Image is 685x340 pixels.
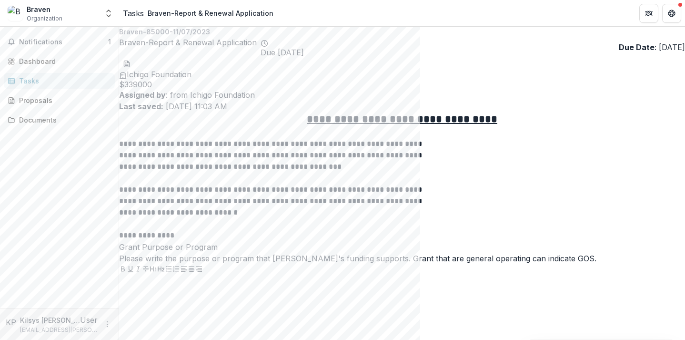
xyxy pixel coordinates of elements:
[6,317,16,328] div: Kilsys Payamps-Roure
[119,90,166,100] strong: Assigned by
[639,4,658,23] button: Partners
[4,73,115,89] a: Tasks
[19,95,107,105] div: Proposals
[20,326,98,334] p: [EMAIL_ADDRESS][PERSON_NAME][DOMAIN_NAME]
[8,6,23,21] img: Braven
[619,41,685,53] p: : [DATE]
[4,112,115,128] a: Documents
[119,253,685,264] div: Please write the purpose or program that [PERSON_NAME]'s funding supports. Grant that are general...
[619,42,655,52] strong: Due Date
[123,57,131,69] button: download-word-button
[188,264,195,276] button: Align Center
[19,38,108,46] span: Notifications
[102,4,115,23] button: Open entity switcher
[127,70,191,79] span: Ichigo Foundation
[101,319,113,330] button: More
[195,264,203,276] button: Align Right
[662,4,681,23] button: Get Help
[4,93,115,108] a: Proposals
[20,315,80,325] p: Kilsys [PERSON_NAME]
[27,14,62,23] span: Organization
[165,264,172,276] button: Bullet List
[119,80,685,89] span: $ 339000
[119,37,257,57] h2: Braven-Report & Renewal Application
[80,314,98,326] p: User
[19,76,107,86] div: Tasks
[119,102,163,111] strong: Last saved:
[148,8,273,18] div: Braven-Report & Renewal Application
[19,56,107,66] div: Dashboard
[4,34,115,50] button: Notifications1
[123,8,144,19] a: Tasks
[157,264,165,276] button: Heading 2
[180,264,188,276] button: Align Left
[261,48,304,57] span: Due [DATE]
[119,241,685,253] p: Grant Purpose or Program
[172,264,180,276] button: Ordered List
[108,38,111,46] span: 1
[142,264,150,276] button: Strike
[127,264,134,276] button: Underline
[134,264,142,276] button: Italicize
[119,89,685,101] p: : from Ichigo Foundation
[119,101,685,112] p: [DATE] 11:03 AM
[4,53,115,69] a: Dashboard
[19,115,107,125] div: Documents
[123,6,277,20] nav: breadcrumb
[27,4,62,14] div: Braven
[119,27,685,37] p: Braven-85000-11/07/2023
[150,264,157,276] button: Heading 1
[119,264,127,276] button: Bold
